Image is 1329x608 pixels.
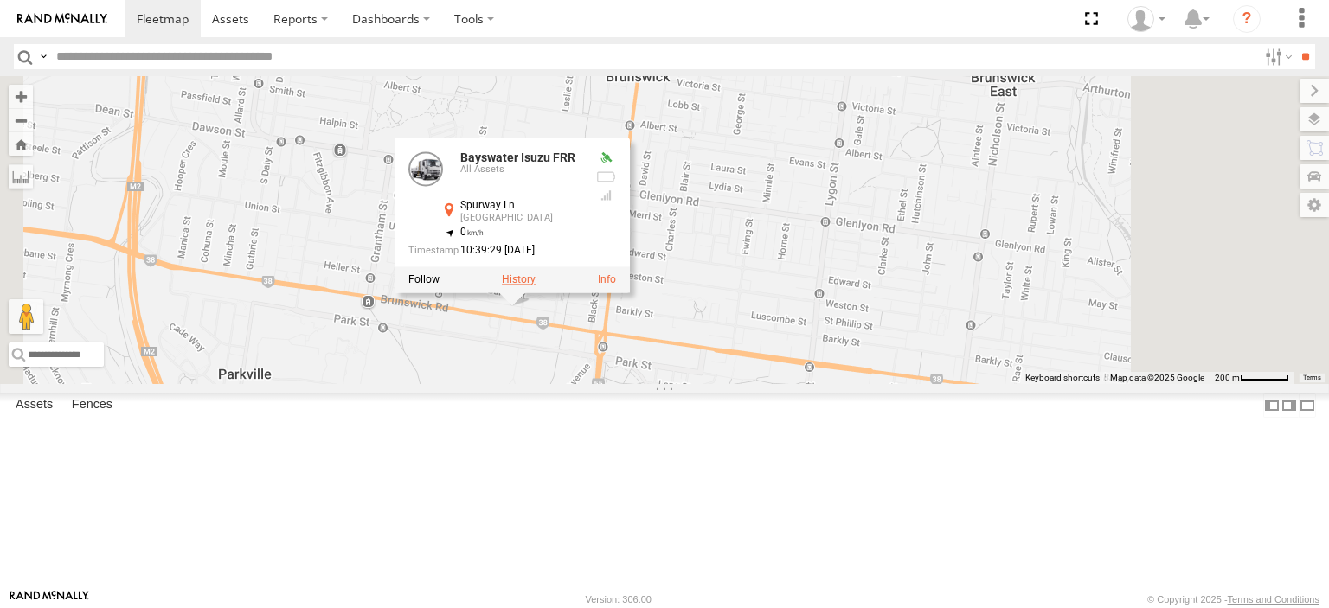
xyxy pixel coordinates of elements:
a: View Asset Details [408,151,443,186]
div: © Copyright 2025 - [1147,594,1319,605]
button: Zoom out [9,108,33,132]
div: Shaun Desmond [1121,6,1172,32]
a: View Asset Details [598,274,616,286]
label: Map Settings [1300,193,1329,217]
label: Measure [9,164,33,189]
div: Spurway Ln [460,200,581,211]
div: No battery health information received from this device. [595,170,616,184]
img: rand-logo.svg [17,13,107,25]
label: Realtime tracking of Asset [408,274,440,286]
label: Dock Summary Table to the Left [1263,393,1281,418]
span: 0 [460,226,484,238]
a: Bayswater Isuzu FRR [460,150,575,164]
span: 200 m [1215,373,1240,382]
a: Terms and Conditions [1228,594,1319,605]
label: Assets [7,394,61,418]
div: Valid GPS Fix [595,151,616,165]
div: Date/time of location update [408,246,581,257]
a: Visit our Website [10,591,89,608]
div: [GEOGRAPHIC_DATA] [460,213,581,223]
span: Map data ©2025 Google [1110,373,1204,382]
label: Search Filter Options [1258,44,1295,69]
button: Zoom in [9,85,33,108]
button: Keyboard shortcuts [1025,372,1100,384]
a: Terms [1303,374,1321,381]
label: View Asset History [502,274,536,286]
div: All Assets [460,165,581,176]
label: Fences [63,394,121,418]
button: Zoom Home [9,132,33,156]
label: Dock Summary Table to the Right [1281,393,1298,418]
div: Version: 306.00 [586,594,652,605]
label: Search Query [36,44,50,69]
i: ? [1233,5,1261,33]
button: Drag Pegman onto the map to open Street View [9,299,43,334]
button: Map Scale: 200 m per 53 pixels [1210,372,1294,384]
div: GSM Signal = 4 [595,189,616,202]
label: Hide Summary Table [1299,393,1316,418]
